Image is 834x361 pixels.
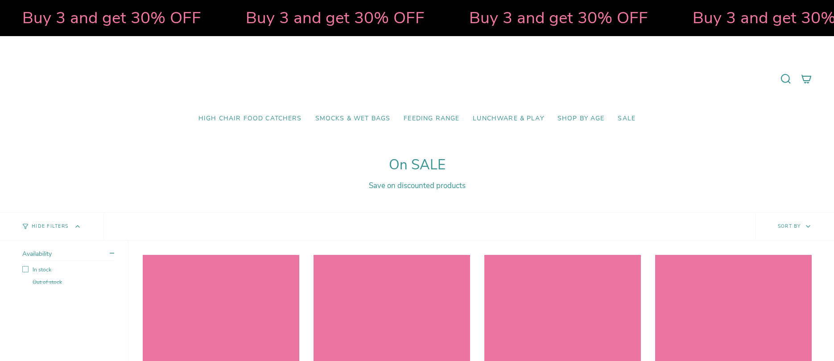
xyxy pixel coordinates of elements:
[21,7,199,29] strong: Buy 3 and get 30% OFF
[22,250,52,258] span: Availability
[340,49,494,108] a: Mumma’s Little Helpers
[618,115,636,123] span: SALE
[22,157,812,173] h1: On SALE
[755,213,834,240] button: Sort by
[404,115,459,123] span: Feeding Range
[551,108,611,129] a: Shop by Age
[22,266,114,273] label: In stock
[473,115,544,123] span: Lunchware & Play
[198,115,302,123] span: High Chair Food Catchers
[22,250,114,261] summary: Availability
[315,115,391,123] span: Smocks & Wet Bags
[466,108,550,129] a: Lunchware & Play
[397,108,466,129] a: Feeding Range
[309,108,397,129] a: Smocks & Wet Bags
[557,115,605,123] span: Shop by Age
[778,223,801,230] span: Sort by
[22,180,812,191] div: Save on discounted products
[467,7,646,29] strong: Buy 3 and get 30% OFF
[611,108,642,129] a: SALE
[32,224,68,229] span: Hide Filters
[244,7,423,29] strong: Buy 3 and get 30% OFF
[192,108,309,129] a: High Chair Food Catchers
